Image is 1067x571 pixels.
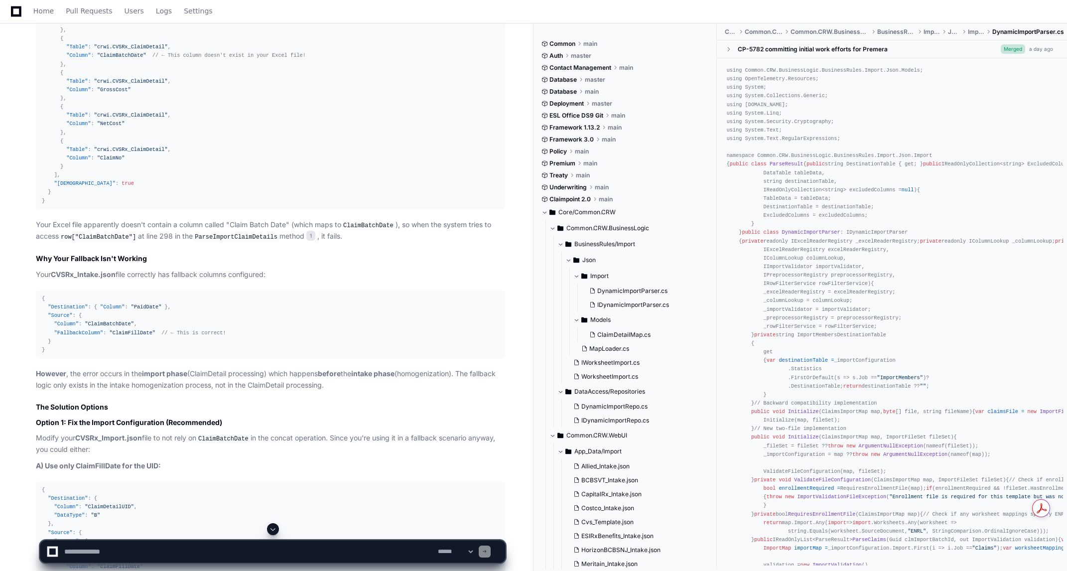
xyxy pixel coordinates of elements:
[549,88,577,96] span: Database
[94,78,168,84] span: "crwi.CVSRx_ClaimDetail"
[36,219,505,243] p: Your Excel file apparently doesn't contain a column called "Claim Batch Date" (which maps to ), s...
[156,8,172,14] span: Logs
[569,459,703,473] button: Allied_Intake.json
[785,494,794,500] span: new
[773,434,785,440] span: void
[116,180,119,186] span: :
[549,52,563,60] span: Auth
[97,87,131,93] span: "GrossCost"
[97,52,146,58] span: "ClaimBatchDate"
[165,304,168,310] span: }
[549,124,600,132] span: Framework 1.13.2
[557,443,709,459] button: App_Data/Import
[48,495,88,501] span: "Destination"
[569,473,703,487] button: BCBSVT_Intake.json
[871,477,1006,483] span: (ClaimsImportMap map, ImportFileSet fileSet)
[837,485,840,491] span: =
[88,112,91,118] span: :
[557,222,563,234] svg: Directory
[91,52,94,58] span: :
[36,369,66,378] strong: However
[306,231,315,241] span: 1
[36,254,505,264] h2: Why Your Fallback Isn't Working
[1001,44,1025,54] span: Merged
[751,434,770,440] span: public
[595,183,609,191] span: main
[60,130,63,136] span: }
[549,220,709,236] button: Common.CRW.BusinessLogic
[583,40,597,48] span: main
[754,477,776,483] span: private
[871,451,880,457] span: new
[122,180,134,186] span: true
[57,172,60,178] span: ,
[574,388,645,396] span: DataAccess/Repositories
[54,172,57,178] span: ]
[883,451,947,457] span: ArgumentNullException
[549,195,591,203] span: Claimpoint 2.0
[831,357,834,363] span: =
[549,100,584,108] span: Deployment
[94,146,168,152] span: "crwi.CVSRx_ClaimDetail"
[573,268,709,284] button: Import
[97,18,143,24] span: "ClaimFillDate"
[549,64,611,72] span: Contact Management
[585,88,599,96] span: main
[168,146,171,152] span: ,
[581,314,587,326] svg: Directory
[754,511,776,517] span: private
[779,477,791,483] span: void
[855,511,920,517] span: (ClaimsImportMap map)
[63,130,66,136] span: ,
[764,485,776,491] span: bool
[569,356,703,370] button: IWorksheetImport.cs
[581,270,587,282] svg: Directory
[883,409,896,415] span: byte
[63,61,66,67] span: ,
[576,171,590,179] span: main
[565,238,571,250] svg: Directory
[549,136,594,143] span: Framework 3.0
[549,40,575,48] span: Common
[134,504,137,510] span: ,
[573,312,709,328] button: Models
[66,8,112,14] span: Pull Requests
[585,298,703,312] button: IDynamicImportParser.cs
[782,229,840,235] span: DynamicImportParser
[819,434,954,440] span: (ClaimsImportMap map, ImportFileSet fileSet)
[549,76,577,84] span: Database
[571,52,591,60] span: master
[569,501,703,515] button: Costco_Intake.json
[597,287,667,295] span: DynamicImportParser.cs
[73,312,76,318] span: :
[843,383,862,389] span: return
[764,520,782,526] span: return
[569,370,703,384] button: WorksheetImport.cs
[125,304,128,310] span: :
[79,321,82,327] span: :
[91,87,94,93] span: :
[42,347,45,353] span: }
[33,8,54,14] span: Home
[42,487,45,493] span: {
[48,189,51,195] span: }
[569,487,703,501] button: CapitalRx_Intake.json
[770,161,803,167] span: ParseResult
[100,304,125,310] span: "Column"
[103,330,106,336] span: :
[751,161,767,167] span: class
[318,369,341,378] strong: before
[66,112,88,118] span: "Table"
[583,159,597,167] span: main
[36,368,505,391] p: , the error occurs in the (ClaimDetail processing) which happens the (homogenization). The fallba...
[142,369,187,378] strong: import phase
[79,504,82,510] span: :
[341,221,396,230] code: ClaimBatchDate
[75,433,142,442] strong: CVSRx_Import.json
[541,204,709,220] button: Core/Common.CRW
[592,100,612,108] span: master
[791,28,869,36] span: Common.CRW.BusinessLogic
[828,520,846,526] span: import
[968,28,984,36] span: Import
[88,78,91,84] span: :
